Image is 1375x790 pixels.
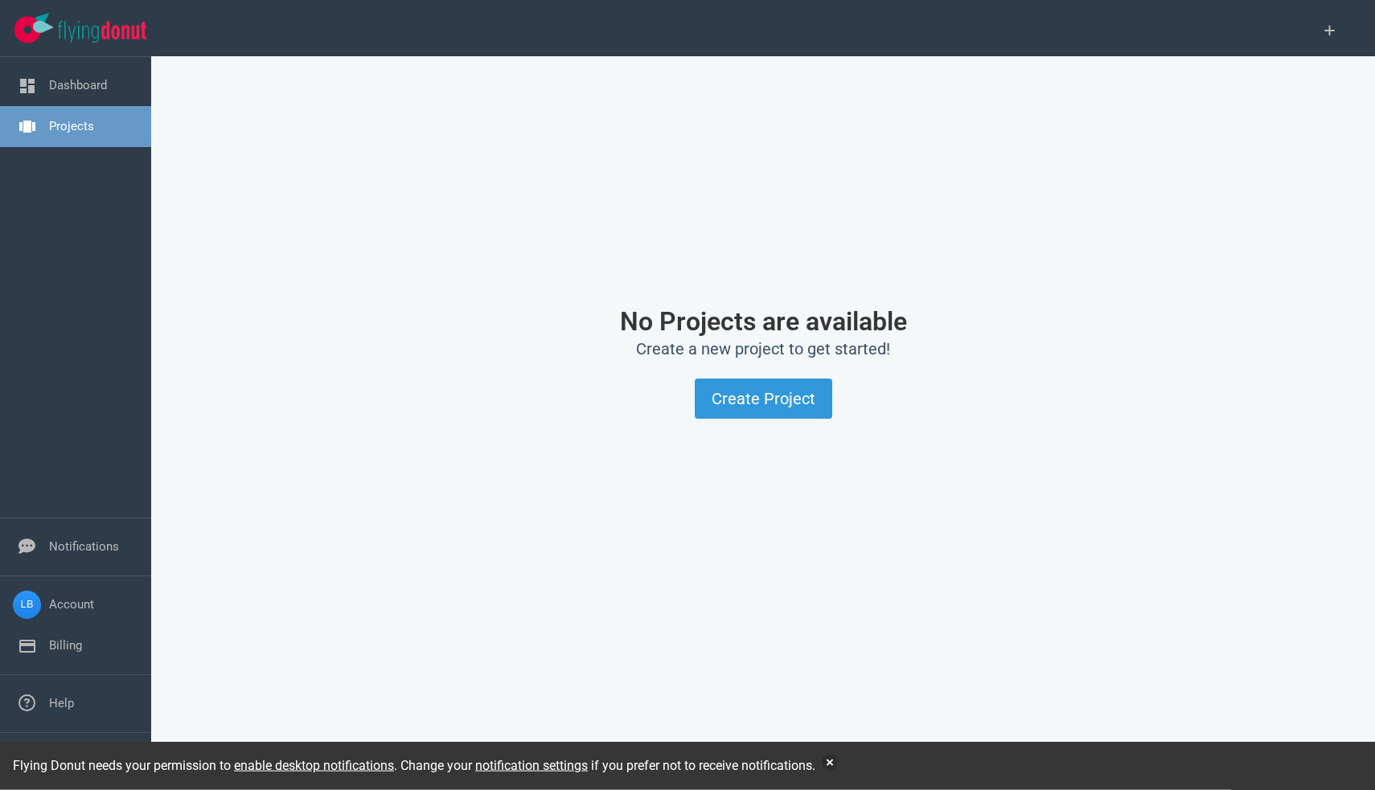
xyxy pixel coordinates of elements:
a: Help [49,696,74,710]
img: capterra_tracker.gif [190,660,191,661]
a: Projects [49,119,94,133]
a: Dashboard [49,78,107,92]
h1: No Projects are available [223,307,1303,336]
button: Create Project [695,379,832,419]
a: notification settings [475,758,588,773]
a: Billing [49,638,82,653]
h2: Create a new project to get started! [223,339,1303,359]
span: . Change your if you prefer not to receive notifications. [394,758,815,773]
img: Flying Donut text logo [58,21,146,43]
a: enable desktop notifications [234,758,394,773]
a: Notifications [49,539,119,554]
span: Flying Donut needs your permission to [13,758,394,773]
a: Account [49,597,94,612]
